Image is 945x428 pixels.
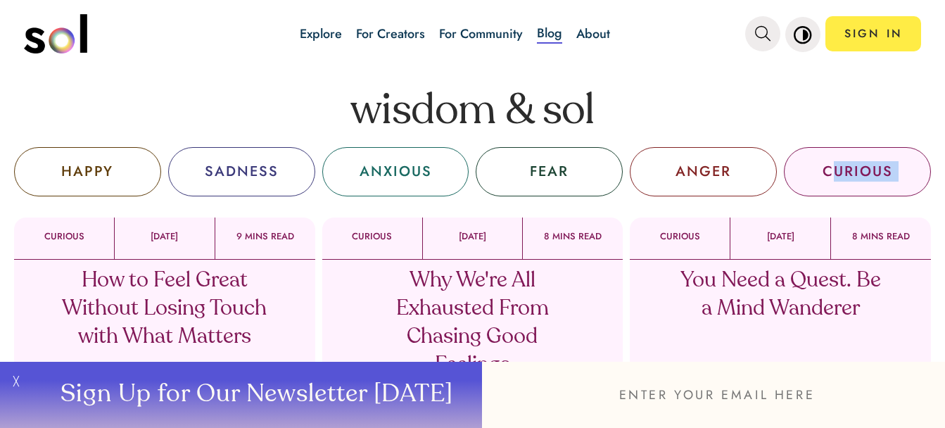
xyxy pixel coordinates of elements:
a: About [576,25,610,43]
p: You Need a Quest. Be a Mind Wanderer [677,267,884,323]
a: For Community [439,25,523,43]
p: 8 MINS READ [523,232,623,241]
a: SIGN IN [825,16,921,51]
div: ANXIOUS [360,161,432,182]
nav: main navigation [24,9,922,58]
a: Blog [537,24,562,44]
div: FEAR [530,161,569,182]
p: [DATE] [115,232,214,241]
p: CURIOUS [630,232,730,241]
div: ANGER [676,161,731,182]
button: Sign Up for Our Newsletter [DATE] [28,362,482,428]
p: Why We're All Exhausted From Chasing Good Feelings [369,267,576,379]
p: CURIOUS [14,232,114,241]
p: CURIOUS [322,232,422,241]
p: How to Feel Great Without Losing Touch with What Matters [61,267,268,351]
a: Explore [300,25,342,43]
div: HAPPY [61,161,113,182]
p: 9 MINS READ [215,232,315,241]
div: CURIOUS [823,161,893,182]
p: [DATE] [730,232,830,241]
input: ENTER YOUR EMAIL HERE [482,362,945,428]
div: SADNESS [205,161,279,182]
p: [DATE] [423,232,522,241]
p: 8 MINS READ [831,232,931,241]
img: logo [24,14,87,53]
a: For Creators [356,25,425,43]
